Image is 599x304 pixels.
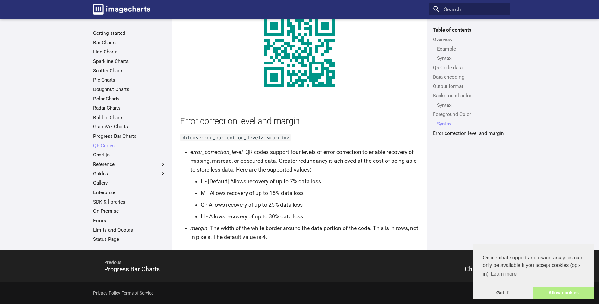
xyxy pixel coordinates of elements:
li: M - Allows recovery of up to 15% data loss [201,189,419,198]
label: Table of contents [429,27,510,33]
a: Radar Charts [93,105,166,111]
a: Getting started [93,30,166,36]
a: Error correction level and margin [433,130,506,137]
a: Syntax [437,102,506,108]
a: Doughnut Charts [93,86,166,93]
a: dismiss cookie message [473,287,533,299]
a: Data encoding [433,74,506,80]
span: Chart.js [465,265,486,273]
a: Privacy Policy [93,290,120,295]
a: Bubble Charts [93,114,166,121]
a: Overview [433,36,506,43]
a: allow cookies [533,287,594,299]
img: logo [93,4,150,15]
a: Enterprise [93,189,166,196]
a: Gallery [93,180,166,186]
a: SDK & libraries [93,199,166,205]
label: Reference [93,161,166,167]
li: L - [Default] Allows recovery of up to 7% data loss [201,177,419,186]
a: Sparkline Charts [93,58,166,64]
h2: Error correction level and margin [180,115,419,128]
a: Errors [93,217,166,224]
li: - The width of the white border around the data portion of the code. This is in rows, not in pixe... [190,224,419,241]
span: Progress Bar Charts [104,265,160,273]
a: On Premise [93,208,166,214]
a: Status Page [93,236,166,242]
nav: Table of contents [429,27,510,136]
li: Q - Allows recovery of up to 25% data loss [201,200,419,209]
a: Syntax [437,121,506,127]
a: Scatter Charts [93,68,166,74]
a: Example [437,46,506,52]
img: chart [250,2,349,101]
a: learn more about cookies [490,269,518,279]
a: Output format [433,83,506,89]
a: GraphViz Charts [93,124,166,130]
a: Background color [433,93,506,99]
a: NextChart.js [300,251,510,280]
li: - QR codes support four levels of error correction to enable recovery of missing, misread, or obs... [190,148,419,221]
nav: Foreground Color [433,121,506,127]
a: PreviousProgress Bar Charts [89,251,300,280]
nav: Background color [433,102,506,108]
a: QR Codes [93,143,166,149]
a: Polar Charts [93,96,166,102]
code: chld=<error_correction_level>|<margin> [180,134,291,141]
div: - [93,287,153,299]
em: error_correction_level [190,149,243,155]
a: Progress Bar Charts [93,133,166,139]
a: Syntax [437,55,506,61]
a: Line Charts [93,49,166,55]
a: Terms of Service [122,290,153,295]
label: Guides [93,171,166,177]
a: Chart.js [93,152,166,158]
a: Limits and Quotas [93,227,166,233]
a: Bar Charts [93,40,166,46]
a: Pie Charts [93,77,166,83]
a: Foreground Color [433,111,506,118]
input: Search [429,3,510,16]
em: margin [190,225,207,231]
a: QR Code data [433,64,506,71]
a: Image-Charts documentation [90,1,153,17]
span: Next [300,254,494,271]
span: Previous [97,254,291,271]
li: H - Allows recovery of up to 30% data loss [201,212,419,221]
span: Online chat support and usage analytics can only be available if you accept cookies (opt-in). [483,254,584,279]
nav: Overview [433,46,506,62]
div: cookieconsent [473,244,594,299]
